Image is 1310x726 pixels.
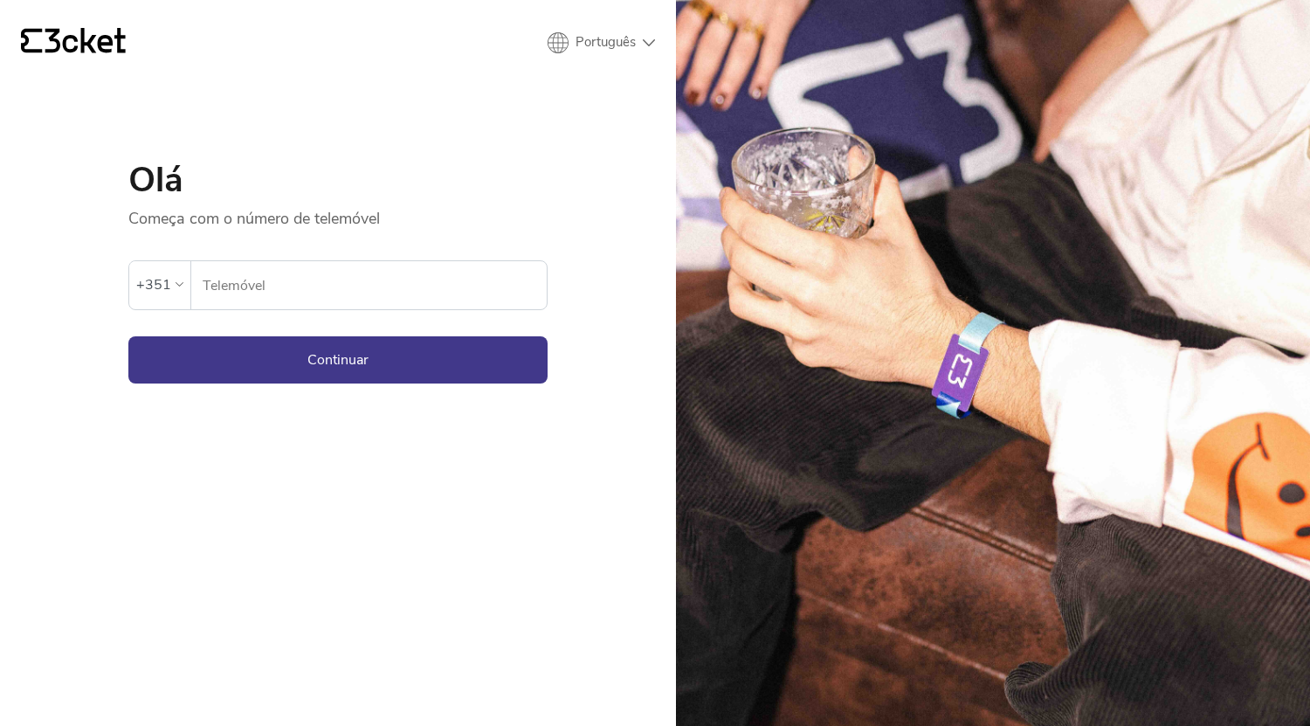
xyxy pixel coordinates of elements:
[128,197,548,229] p: Começa com o número de telemóvel
[21,28,126,58] a: {' '}
[136,272,171,298] div: +351
[128,336,548,384] button: Continuar
[202,261,547,309] input: Telemóvel
[191,261,547,310] label: Telemóvel
[128,162,548,197] h1: Olá
[21,29,42,53] g: {' '}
